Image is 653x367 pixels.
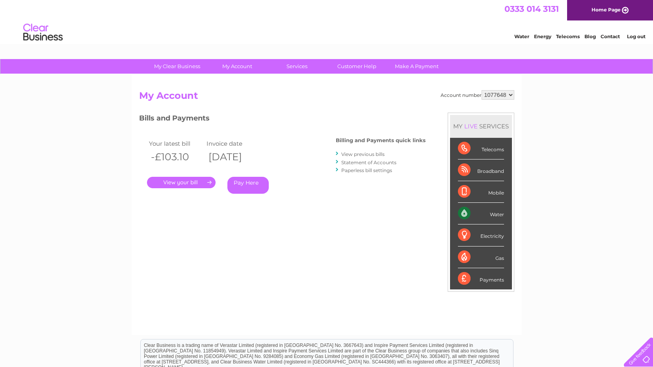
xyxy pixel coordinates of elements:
div: Water [458,203,504,224]
div: LIVE [463,122,479,130]
a: Energy [534,33,551,39]
a: Make A Payment [384,59,449,74]
th: -£103.10 [147,149,205,165]
a: Paperless bill settings [341,167,392,173]
td: Your latest bill [147,138,205,149]
div: Account number [441,90,514,100]
div: MY SERVICES [450,115,512,137]
a: My Account [205,59,270,74]
a: Telecoms [556,33,580,39]
a: View previous bills [341,151,385,157]
div: Gas [458,247,504,268]
div: Broadband [458,159,504,181]
h4: Billing and Payments quick links [336,137,426,143]
h3: Bills and Payments [139,113,426,126]
a: 0333 014 3131 [504,4,559,14]
a: Customer Help [324,59,389,74]
a: Water [514,33,529,39]
div: Telecoms [458,138,504,159]
a: Statement of Accounts [341,159,396,165]
a: Contact [601,33,620,39]
td: Invoice date [205,138,262,149]
th: [DATE] [205,149,262,165]
a: Services [264,59,329,74]
div: Mobile [458,181,504,203]
img: logo.png [23,20,63,44]
h2: My Account [139,90,514,105]
a: Log out [627,33,646,39]
div: Clear Business is a trading name of Verastar Limited (registered in [GEOGRAPHIC_DATA] No. 3667643... [141,4,513,38]
div: Payments [458,268,504,289]
div: Electricity [458,224,504,246]
a: Pay Here [227,177,269,194]
a: My Clear Business [145,59,210,74]
a: . [147,177,216,188]
a: Blog [584,33,596,39]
